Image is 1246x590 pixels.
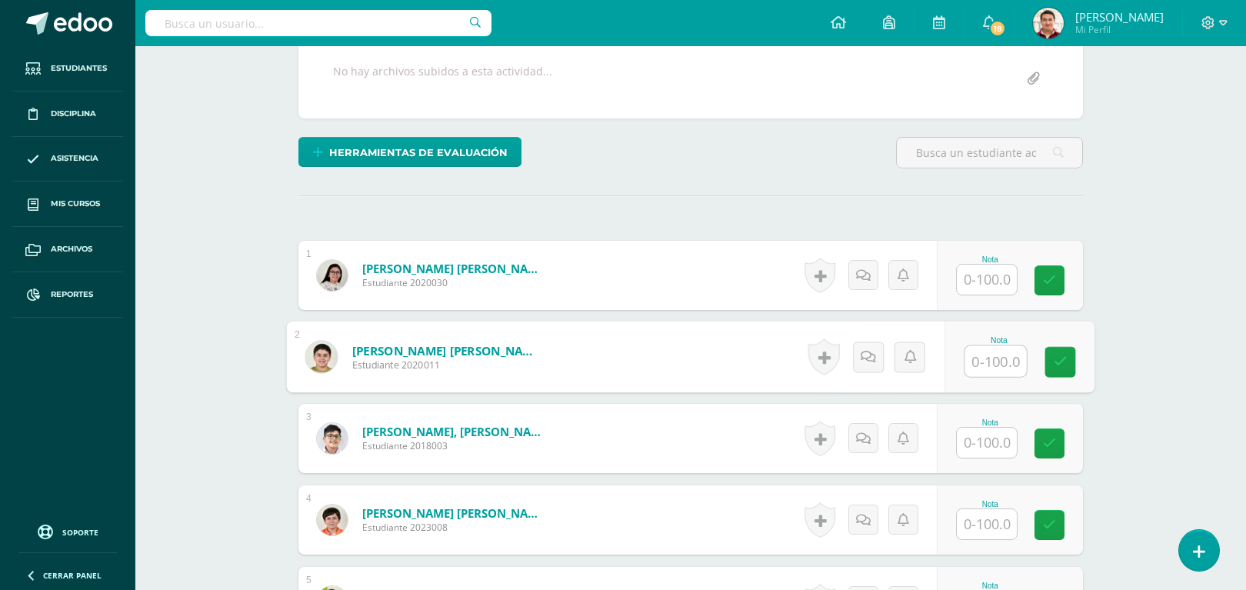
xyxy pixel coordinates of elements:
[12,137,123,182] a: Asistencia
[352,342,542,358] a: [PERSON_NAME] [PERSON_NAME]
[956,500,1024,508] div: Nota
[965,346,1027,377] input: 0-100.0
[317,423,348,454] img: fcbf696b4bc6144e60a12dd864b6fb31.png
[12,46,123,92] a: Estudiantes
[989,20,1006,37] span: 18
[1033,8,1064,38] img: e7cd323b44cf5a74fd6dd1684ce041c5.png
[362,505,547,521] a: [PERSON_NAME] [PERSON_NAME]
[43,570,102,581] span: Cerrar panel
[51,198,100,210] span: Mis cursos
[51,62,107,75] span: Estudiantes
[18,521,117,542] a: Soporte
[12,227,123,272] a: Archivos
[298,137,521,167] a: Herramientas de evaluación
[51,152,98,165] span: Asistencia
[1075,23,1164,36] span: Mi Perfil
[12,92,123,137] a: Disciplina
[362,521,547,534] span: Estudiante 2023008
[317,505,348,535] img: ecf0108526d228cfadd5038f86317fc0.png
[145,10,491,36] input: Busca un usuario...
[362,276,547,289] span: Estudiante 2020030
[956,255,1024,264] div: Nota
[352,358,542,372] span: Estudiante 2020011
[51,288,93,301] span: Reportes
[317,260,348,291] img: a9d28a2e32b851d076e117f3137066e3.png
[362,261,547,276] a: [PERSON_NAME] [PERSON_NAME]
[51,108,96,120] span: Disciplina
[362,439,547,452] span: Estudiante 2018003
[1075,9,1164,25] span: [PERSON_NAME]
[957,428,1017,458] input: 0-100.0
[305,341,337,372] img: ef4b5fefaeecce4f8be6905a19578e65.png
[956,582,1024,590] div: Nota
[62,527,98,538] span: Soporte
[964,336,1034,345] div: Nota
[897,138,1082,168] input: Busca un estudiante aquí...
[362,424,547,439] a: [PERSON_NAME], [PERSON_NAME]
[957,509,1017,539] input: 0-100.0
[957,265,1017,295] input: 0-100.0
[333,64,552,94] div: No hay archivos subidos a esta actividad...
[12,182,123,227] a: Mis cursos
[956,418,1024,427] div: Nota
[12,272,123,318] a: Reportes
[329,138,508,167] span: Herramientas de evaluación
[51,243,92,255] span: Archivos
